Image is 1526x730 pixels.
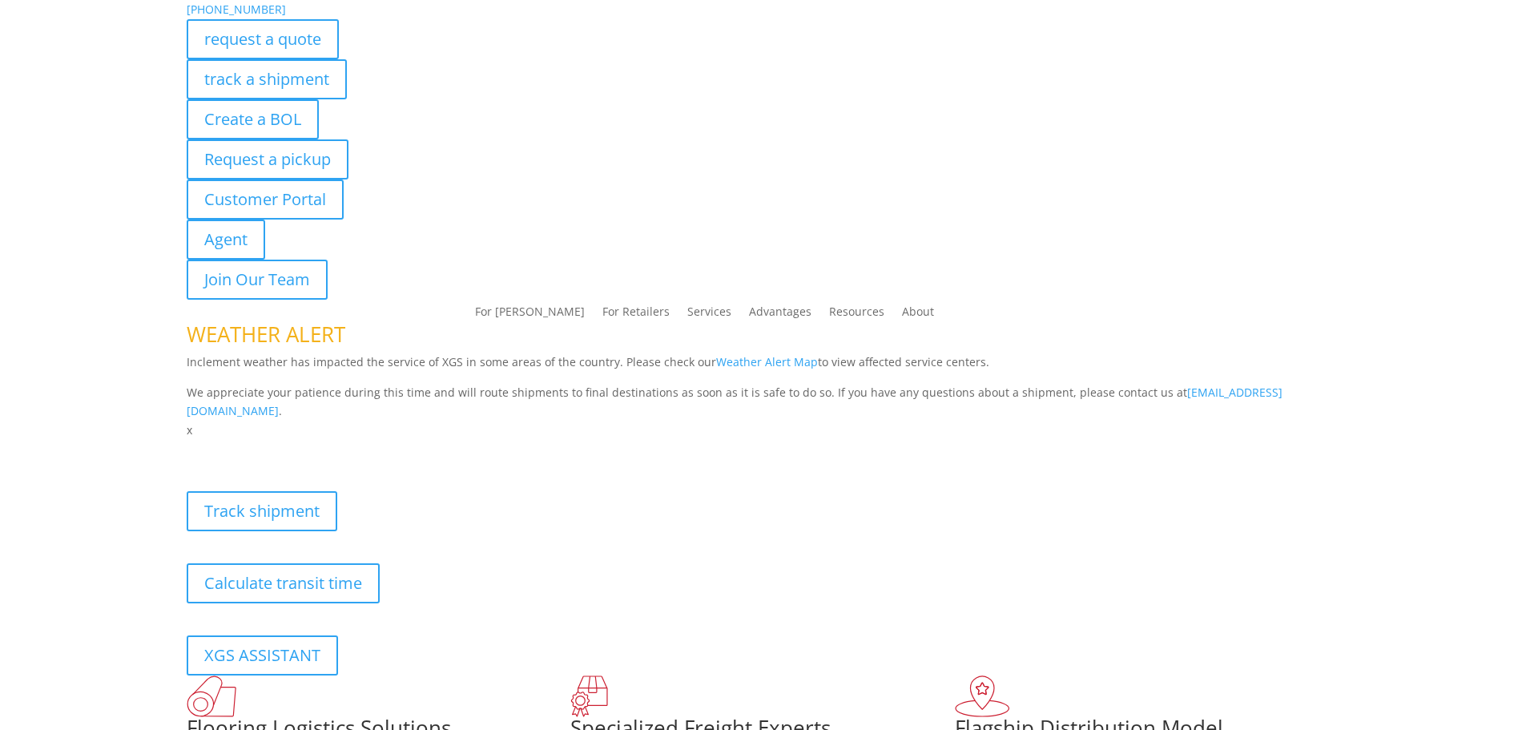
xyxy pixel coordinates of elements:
a: Weather Alert Map [716,354,818,369]
img: xgs-icon-flagship-distribution-model-red [955,676,1010,717]
span: WEATHER ALERT [187,320,345,349]
p: x [187,421,1340,440]
a: request a quote [187,19,339,59]
a: [PHONE_NUMBER] [187,2,286,17]
a: For Retailers [602,306,670,324]
p: Inclement weather has impacted the service of XGS in some areas of the country. Please check our ... [187,353,1340,383]
a: Agent [187,220,265,260]
b: Visibility, transparency, and control for your entire supply chain. [187,442,544,458]
a: About [902,306,934,324]
a: Calculate transit time [187,563,380,603]
a: XGS ASSISTANT [187,635,338,676]
a: Request a pickup [187,139,348,179]
a: For [PERSON_NAME] [475,306,585,324]
img: xgs-icon-focused-on-flooring-red [570,676,608,717]
a: track a shipment [187,59,347,99]
p: We appreciate your patience during this time and will route shipments to final destinations as so... [187,383,1340,421]
a: Join Our Team [187,260,328,300]
img: xgs-icon-total-supply-chain-intelligence-red [187,676,236,717]
a: Customer Portal [187,179,344,220]
a: Track shipment [187,491,337,531]
a: Advantages [749,306,811,324]
a: Services [687,306,731,324]
a: Resources [829,306,884,324]
a: Create a BOL [187,99,319,139]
